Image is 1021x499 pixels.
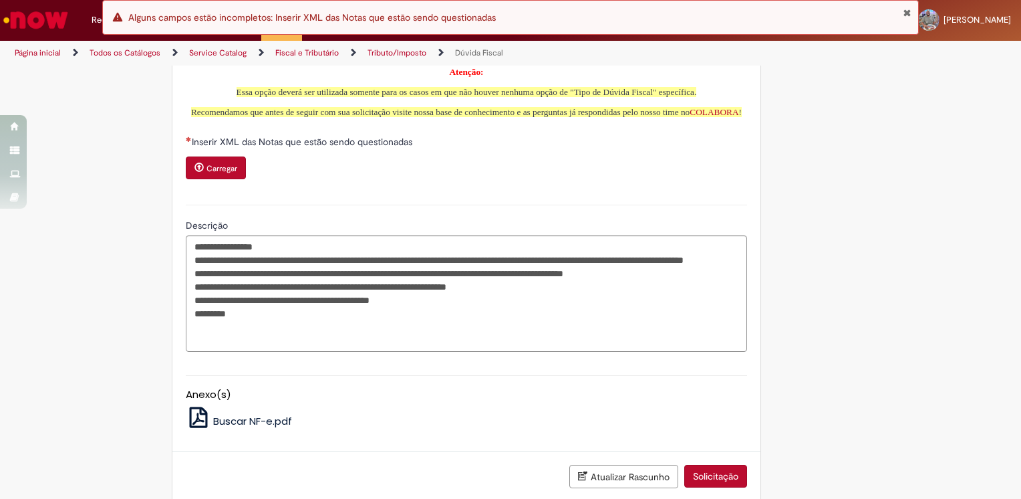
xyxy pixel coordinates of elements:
[684,465,747,488] button: Solicitação
[92,13,138,27] span: Requisições
[15,47,61,58] a: Página inicial
[206,163,237,174] small: Carregar
[189,47,247,58] a: Service Catalog
[186,235,747,352] textarea: Descrição
[237,87,697,97] span: Essa opção deverá ser utilizada somente para os casos em que não houver nenhuma opção de "Tipo de...
[455,47,503,58] a: Dúvida Fiscal
[10,41,671,66] ul: Trilhas de página
[1,7,70,33] img: ServiceNow
[569,465,678,488] button: Atualizar Rascunho
[480,67,483,77] strong: :
[128,11,496,23] span: Alguns campos estão incompletos: Inserir XML das Notas que estão sendo questionadas
[213,414,292,428] span: Buscar NF-e.pdf
[186,157,246,179] button: Carregar anexo de Inserir XML das Notas que estão sendo questionadas Required
[191,107,742,117] span: Recomendamos que antes de seguir com sua solicitação visite nossa base de conhecimento e as pergu...
[275,47,339,58] a: Fiscal e Tributário
[186,219,231,231] span: Descrição
[90,47,160,58] a: Todos os Catálogos
[903,7,911,18] button: Fechar Notificação
[186,389,747,401] h5: Anexo(s)
[186,136,192,142] span: Necessários
[943,14,1011,25] span: [PERSON_NAME]
[368,47,426,58] a: Tributo/Imposto
[690,107,738,117] a: COLABORA
[192,136,415,148] span: Inserir XML das Notas que estão sendo questionadas
[186,414,293,428] a: Buscar NF-e.pdf
[449,67,480,77] strong: Atenção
